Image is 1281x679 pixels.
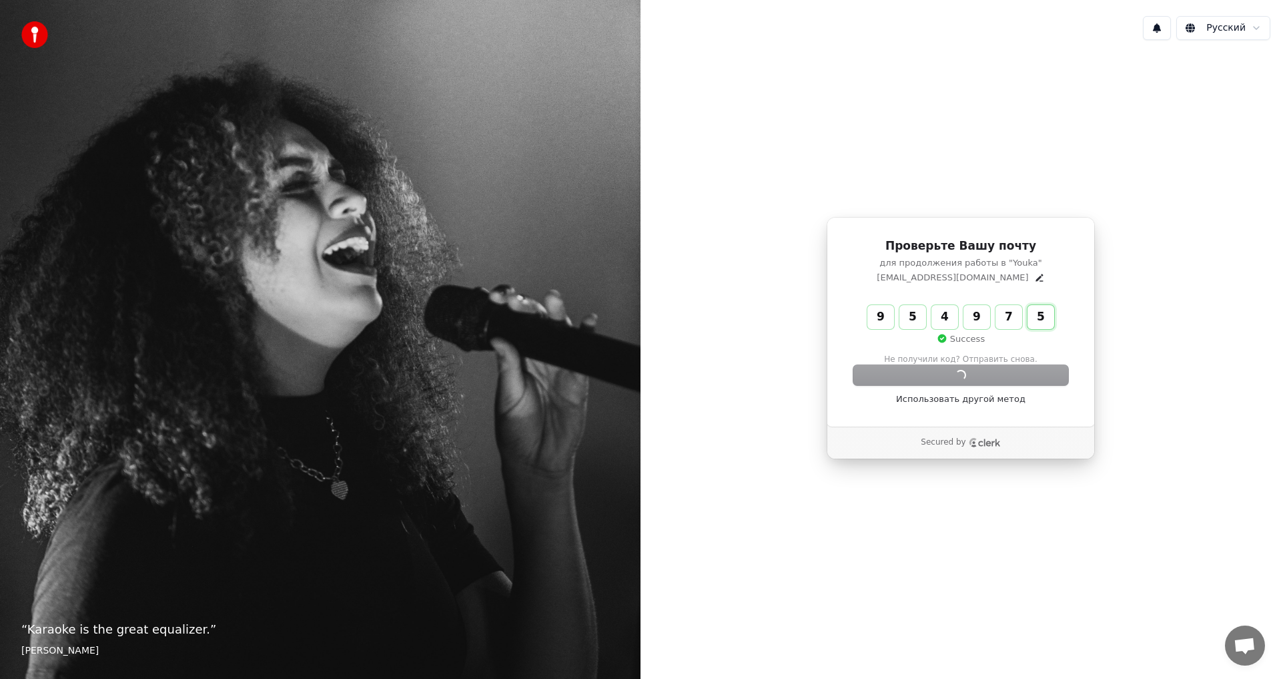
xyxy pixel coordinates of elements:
[937,333,985,345] p: Success
[21,620,619,639] p: “ Karaoke is the great equalizer. ”
[969,438,1001,447] a: Clerk logo
[853,257,1068,269] p: для продолжения работы в "Youka"
[877,272,1028,284] p: [EMAIL_ADDRESS][DOMAIN_NAME]
[921,437,965,448] p: Secured by
[1225,626,1265,666] div: Открытый чат
[21,644,619,658] footer: [PERSON_NAME]
[853,238,1068,254] h1: Проверьте Вашу почту
[896,393,1025,405] a: Использовать другой метод
[867,305,1081,329] input: Enter verification code
[21,21,48,48] img: youka
[1034,272,1045,283] button: Edit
